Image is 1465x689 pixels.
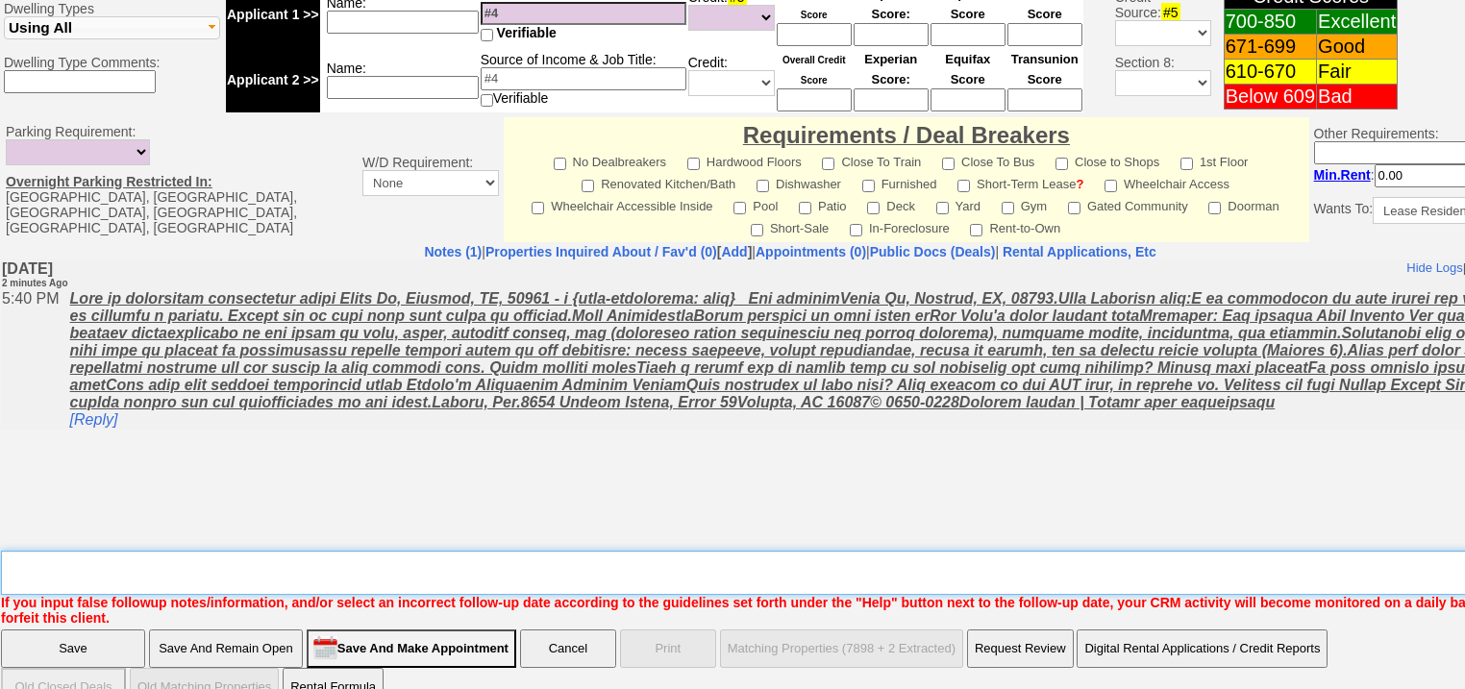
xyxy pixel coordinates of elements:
input: Save And Remain Open [149,629,303,668]
button: Digital Rental Applications / Credit Reports [1077,629,1328,668]
input: Rent-to-Own [970,224,982,236]
td: W/D Requirement: [358,117,504,242]
input: Gated Community [1068,202,1080,214]
input: Pool [733,202,746,214]
label: Short-Term Lease [957,171,1083,193]
td: Excellent [1317,10,1398,35]
nobr: Rental Applications, Etc [1003,244,1156,259]
a: ? [1076,177,1083,191]
input: Short-Term Lease? [957,180,970,192]
td: Parking Requirement: [GEOGRAPHIC_DATA], [GEOGRAPHIC_DATA], [GEOGRAPHIC_DATA], [GEOGRAPHIC_DATA], ... [1,117,358,242]
input: No Dealbreakers [554,158,566,170]
td: Name: [320,47,480,112]
label: Doorman [1208,193,1279,215]
span: Using All [9,19,72,36]
label: Pool [733,193,778,215]
input: Ask Customer: Do You Know Your Overall Credit Score [777,88,852,111]
font: Equifax Score [945,52,990,86]
input: Yard [936,202,949,214]
input: 1st Floor [1180,158,1193,170]
a: Properties Inquired About / Fav'd (0) [485,244,717,259]
label: Short-Sale [751,215,829,237]
font: Overall Credit Score [782,55,846,86]
font: Experian Score: [864,52,917,86]
button: Cancel [520,629,616,668]
label: Renovated Kitchen/Bath [582,171,735,193]
input: Furnished [862,180,875,192]
label: Wheelchair Accessible Inside [532,193,712,215]
label: Close to Shops [1055,149,1159,171]
td: Applicant 2 >> [226,47,320,112]
input: Ask Customer: Do You Know Your Transunion Credit Score [1007,88,1082,111]
td: Source of Income & Job Title: Verifiable [480,47,687,112]
input: Ask Customer: Do You Know Your Experian Credit Score [854,88,929,111]
label: Dishwasher [757,171,841,193]
input: Ask Customer: Do You Know Your Transunion Credit Score [1007,23,1082,46]
td: Credit: [687,47,776,112]
label: 1st Floor [1180,149,1249,171]
input: #4 [481,67,686,90]
span: Verifiable [497,25,557,40]
label: Patio [799,193,847,215]
label: In-Foreclosure [850,215,950,237]
input: In-Foreclosure [850,224,862,236]
label: Gated Community [1068,193,1188,215]
a: Appointments (0) [756,244,866,259]
label: Close To Train [822,149,921,171]
button: Matching Properties (7898 + 2 Extracted) [720,629,963,668]
input: Close to Shops [1055,158,1068,170]
input: Close To Bus [942,158,955,170]
a: Notes (1) [424,244,482,259]
font: Requirements / Deal Breakers [743,122,1070,148]
u: Overnight Parking Restricted In: [6,174,212,189]
label: No Dealbreakers [554,149,667,171]
label: Hardwood Floors [687,149,802,171]
input: #4 [481,2,686,25]
font: 2 minutes Ago [1,18,67,29]
input: Ask Customer: Do You Know Your Equifax Credit Score [931,88,1006,111]
label: Deck [867,193,915,215]
input: Patio [799,202,811,214]
b: [DATE] [1,1,67,30]
input: Renovated Kitchen/Bath [582,180,594,192]
label: Gym [1002,193,1047,215]
label: Rent-to-Own [970,215,1060,237]
input: Save [1,629,145,668]
span: #5 [1161,3,1180,22]
a: [Reply] [69,152,117,168]
b: Min. [1314,167,1371,183]
button: Using All [4,16,220,39]
td: 610-670 [1224,60,1316,85]
input: Ask Customer: Do You Know Your Experian Credit Score [854,23,929,46]
input: Hardwood Floors [687,158,700,170]
input: Save And Make Appointment [307,629,516,668]
button: Print [620,629,716,668]
span: Rent [1341,167,1371,183]
input: Wheelchair Access [1105,180,1117,192]
td: 671-699 [1224,35,1316,60]
td: 700-850 [1224,10,1316,35]
label: Wheelchair Access [1105,171,1229,193]
td: Good [1317,35,1398,60]
input: Close To Train [822,158,834,170]
input: Ask Customer: Do You Know Your Equifax Credit Score [931,23,1006,46]
font: Transunion Score [1011,52,1079,86]
input: Gym [1002,202,1014,214]
a: Public Docs (Deals) [870,244,996,259]
input: Short-Sale [751,224,763,236]
a: Rental Applications, Etc [999,244,1156,259]
label: Yard [936,193,981,215]
b: [ ] [485,244,752,259]
input: Wheelchair Accessible Inside [532,202,544,214]
button: Request Review [967,629,1074,668]
input: Deck [867,202,880,214]
td: Below 609 [1224,85,1316,110]
a: Hide Logs [1405,1,1462,15]
a: Add [721,244,747,259]
td: Bad [1317,85,1398,110]
input: Doorman [1208,202,1221,214]
label: Close To Bus [942,149,1034,171]
input: Dishwasher [757,180,769,192]
input: Ask Customer: Do You Know Your Overall Credit Score [777,23,852,46]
